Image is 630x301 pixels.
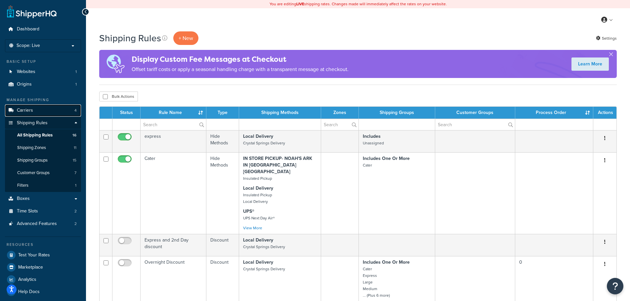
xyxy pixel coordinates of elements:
[363,162,372,168] small: Cater
[99,92,138,101] button: Bulk Actions
[17,221,57,227] span: Advanced Features
[5,167,81,179] li: Customer Groups
[363,259,410,266] strong: Includes One Or More
[74,208,77,214] span: 2
[75,82,77,87] span: 1
[17,158,48,163] span: Shipping Groups
[5,179,81,192] a: Filters 1
[321,107,359,119] th: Zones
[173,31,198,45] p: + New
[74,221,77,227] span: 2
[75,183,76,188] span: 1
[5,205,81,217] a: Time Slots 2
[75,69,77,75] span: 1
[243,259,273,266] strong: Local Delivery
[363,140,384,146] small: Unassigned
[99,32,161,45] h1: Shipping Rules
[5,286,81,298] a: Help Docs
[206,152,239,234] td: Hide Methods
[17,196,30,202] span: Boxes
[5,117,81,192] li: Shipping Rules
[5,218,81,230] a: Advanced Features 2
[5,142,81,154] li: Shipping Zones
[5,66,81,78] a: Websites 1
[5,117,81,129] a: Shipping Rules
[5,142,81,154] a: Shipping Zones 11
[359,107,435,119] th: Shipping Groups
[243,237,273,244] strong: Local Delivery
[243,185,273,192] strong: Local Delivery
[206,130,239,152] td: Hide Methods
[17,43,40,49] span: Scope: Live
[206,234,239,256] td: Discount
[363,133,381,140] strong: Includes
[435,119,515,130] input: Search
[112,107,141,119] th: Status
[5,59,81,64] div: Basic Setup
[99,50,132,78] img: duties-banner-06bc72dcb5fe05cb3f9472aba00be2ae8eb53ab6f0d8bb03d382ba314ac3c341.png
[141,130,206,152] td: express
[17,170,50,176] span: Customer Groups
[141,234,206,256] td: Express and 2nd Day discount
[206,107,239,119] th: Type
[243,192,272,205] small: Insulated Pickup Local Delivery
[17,69,35,75] span: Websites
[243,175,272,181] small: Insulated Pickup
[5,97,81,103] div: Manage Shipping
[17,26,39,32] span: Dashboard
[18,252,50,258] span: Test Your Rates
[17,145,46,151] span: Shipping Zones
[243,266,285,272] small: Crystal Springs Delivery
[17,82,32,87] span: Origins
[5,154,81,167] a: Shipping Groups 15
[239,107,321,119] th: Shipping Methods
[18,265,43,270] span: Marketplace
[593,107,616,119] th: Actions
[596,34,617,43] a: Settings
[243,140,285,146] small: Crystal Springs Delivery
[18,277,36,282] span: Analytics
[243,225,262,231] a: View More
[515,107,593,119] th: Process Order : activate to sort column ascending
[5,167,81,179] a: Customer Groups 7
[132,54,349,65] h4: Display Custom Fee Messages at Checkout
[607,278,623,294] button: Open Resource Center
[243,244,285,250] small: Crystal Springs Delivery
[17,108,33,113] span: Carriers
[74,170,76,176] span: 7
[141,152,206,234] td: Cater
[18,289,40,295] span: Help Docs
[5,154,81,167] li: Shipping Groups
[5,249,81,261] a: Test Your Rates
[17,208,38,214] span: Time Slots
[17,183,28,188] span: Filters
[5,23,81,35] li: Dashboard
[321,119,358,130] input: Search
[5,78,81,91] li: Origins
[5,66,81,78] li: Websites
[243,155,312,175] strong: IN STORE PICKUP- NOAH'S ARK IN [GEOGRAPHIC_DATA] [GEOGRAPHIC_DATA]
[435,107,515,119] th: Customer Groups
[17,120,48,126] span: Shipping Rules
[5,179,81,192] li: Filters
[132,65,349,74] p: Offset tariff costs or apply a seasonal handling charge with a transparent message at checkout.
[5,274,81,285] a: Analytics
[141,107,206,119] th: Rule Name : activate to sort column ascending
[5,193,81,205] a: Boxes
[5,78,81,91] a: Origins 1
[74,145,76,151] span: 11
[243,208,254,215] strong: UPS®
[141,119,206,130] input: Search
[363,155,410,162] strong: Includes One Or More
[5,104,81,117] li: Carriers
[5,261,81,273] a: Marketplace
[5,242,81,247] div: Resources
[296,1,304,7] b: LIVE
[5,104,81,117] a: Carriers 4
[5,129,81,141] li: All Shipping Rules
